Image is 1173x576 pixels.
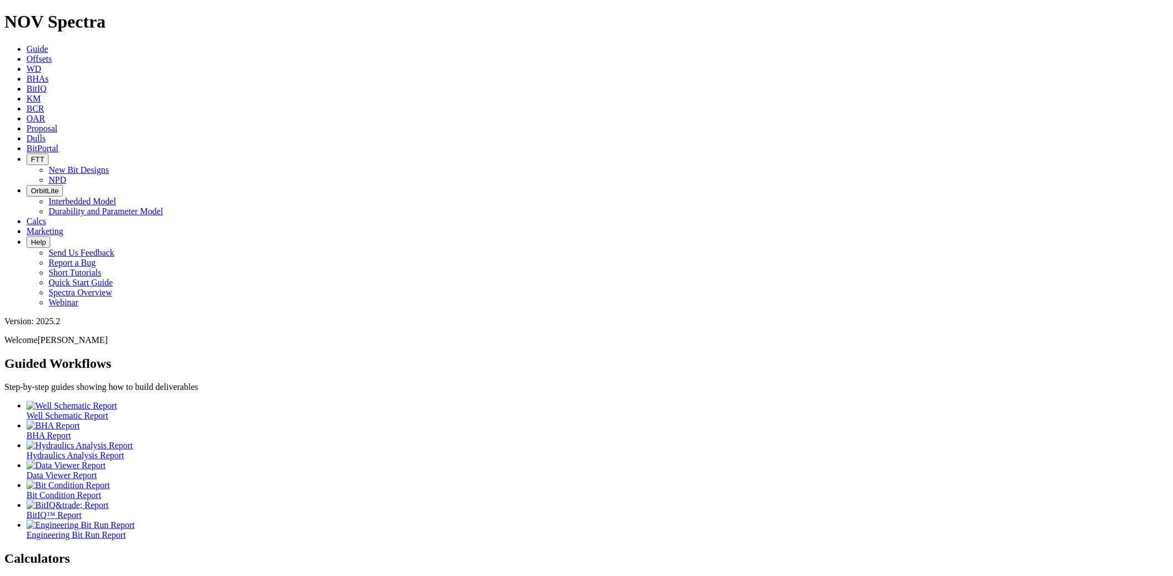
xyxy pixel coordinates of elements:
[26,74,49,83] a: BHAs
[26,84,46,93] a: BitIQ
[26,510,82,520] span: BitIQ™ Report
[26,411,108,420] span: Well Schematic Report
[26,461,106,471] img: Data Viewer Report
[49,175,66,184] a: NPD
[26,471,97,480] span: Data Viewer Report
[26,480,1169,500] a: Bit Condition Report Bit Condition Report
[26,530,126,540] span: Engineering Bit Run Report
[49,258,95,267] a: Report a Bug
[26,94,41,103] a: KM
[38,335,108,345] span: [PERSON_NAME]
[26,401,117,411] img: Well Schematic Report
[26,401,1169,420] a: Well Schematic Report Well Schematic Report
[49,298,78,307] a: Webinar
[26,500,1169,520] a: BitIQ&trade; Report BitIQ™ Report
[26,480,110,490] img: Bit Condition Report
[49,248,114,257] a: Send Us Feedback
[26,500,109,510] img: BitIQ&trade; Report
[4,12,1169,32] h1: NOV Spectra
[26,490,101,500] span: Bit Condition Report
[4,316,1169,326] div: Version: 2025.2
[49,197,116,206] a: Interbedded Model
[26,431,71,440] span: BHA Report
[31,238,46,246] span: Help
[26,44,48,54] a: Guide
[49,268,102,277] a: Short Tutorials
[26,144,59,153] a: BitPortal
[49,207,163,216] a: Durability and Parameter Model
[4,335,1169,345] p: Welcome
[26,441,133,451] img: Hydraulics Analysis Report
[26,226,63,236] a: Marketing
[49,288,112,297] a: Spectra Overview
[4,382,1169,392] p: Step-by-step guides showing how to build deliverables
[26,134,46,143] a: Dulls
[49,165,109,175] a: New Bit Designs
[4,356,1169,371] h2: Guided Workflows
[49,278,113,287] a: Quick Start Guide
[26,54,52,64] a: Offsets
[31,187,59,195] span: OrbitLite
[4,551,1169,566] h2: Calculators
[26,216,46,226] a: Calcs
[26,236,50,248] button: Help
[26,64,41,73] a: WD
[26,441,1169,460] a: Hydraulics Analysis Report Hydraulics Analysis Report
[26,185,63,197] button: OrbitLite
[26,154,49,165] button: FTT
[26,114,45,123] a: OAR
[26,124,57,133] a: Proposal
[26,461,1169,480] a: Data Viewer Report Data Viewer Report
[26,421,1169,440] a: BHA Report BHA Report
[26,104,44,113] a: BCR
[26,451,124,460] span: Hydraulics Analysis Report
[31,155,44,163] span: FTT
[26,421,79,431] img: BHA Report
[26,520,135,530] img: Engineering Bit Run Report
[26,520,1169,540] a: Engineering Bit Run Report Engineering Bit Run Report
